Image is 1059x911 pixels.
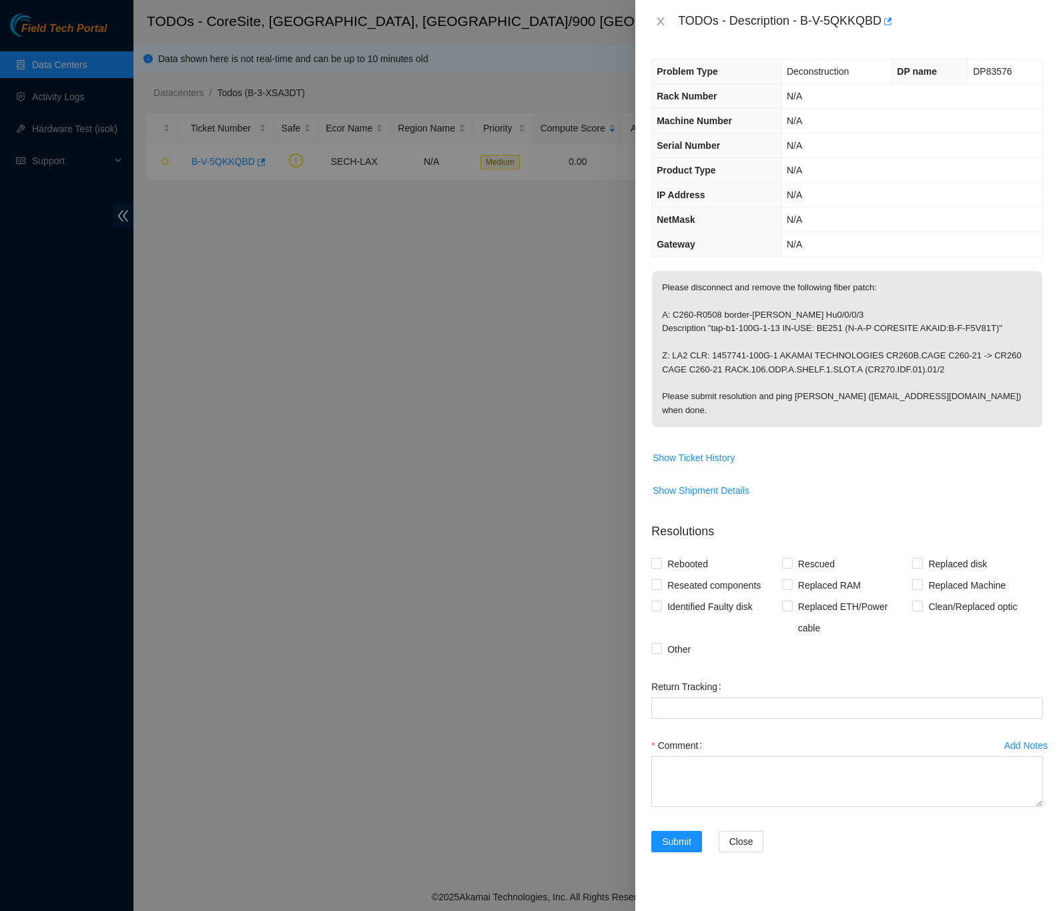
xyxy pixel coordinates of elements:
p: Resolutions [651,512,1043,541]
button: Show Ticket History [652,447,735,469]
span: Serial Number [657,140,720,151]
label: Return Tracking [651,676,727,697]
span: Submit [662,834,691,849]
span: Identified Faulty disk [662,596,758,617]
span: Close [729,834,753,849]
span: N/A [787,115,802,126]
span: Rack Number [657,91,717,101]
span: Replaced RAM [793,575,866,596]
span: DP name [897,66,937,77]
span: Product Type [657,165,715,176]
button: Close [651,15,670,28]
div: TODOs - Description - B-V-5QKKQBD [678,11,1043,32]
button: Show Shipment Details [652,480,750,501]
span: N/A [787,91,802,101]
span: NetMask [657,214,695,225]
span: DP83576 [973,66,1012,77]
button: Close [719,831,764,852]
button: Submit [651,831,702,852]
span: N/A [787,190,802,200]
span: Rebooted [662,553,713,575]
span: Replaced disk [923,553,992,575]
span: Machine Number [657,115,732,126]
span: N/A [787,140,802,151]
span: IP Address [657,190,705,200]
span: Replaced Machine [923,575,1011,596]
span: N/A [787,165,802,176]
span: Other [662,639,696,660]
span: Show Shipment Details [653,483,749,498]
span: N/A [787,214,802,225]
span: Rescued [793,553,840,575]
p: Please disconnect and remove the following fiber patch: A: C260-R0508 border-[PERSON_NAME] Hu0/0/... [652,271,1042,427]
span: Problem Type [657,66,718,77]
span: Clean/Replaced optic [923,596,1022,617]
button: Add Notes [1004,735,1048,756]
input: Return Tracking [651,697,1043,719]
textarea: Comment [651,756,1043,807]
span: Deconstruction [787,66,849,77]
span: N/A [787,239,802,250]
label: Comment [651,735,707,756]
span: Replaced ETH/Power cable [793,596,913,639]
span: close [655,16,666,27]
div: Add Notes [1004,741,1048,750]
span: Reseated components [662,575,766,596]
span: Gateway [657,239,695,250]
span: Show Ticket History [653,450,735,465]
